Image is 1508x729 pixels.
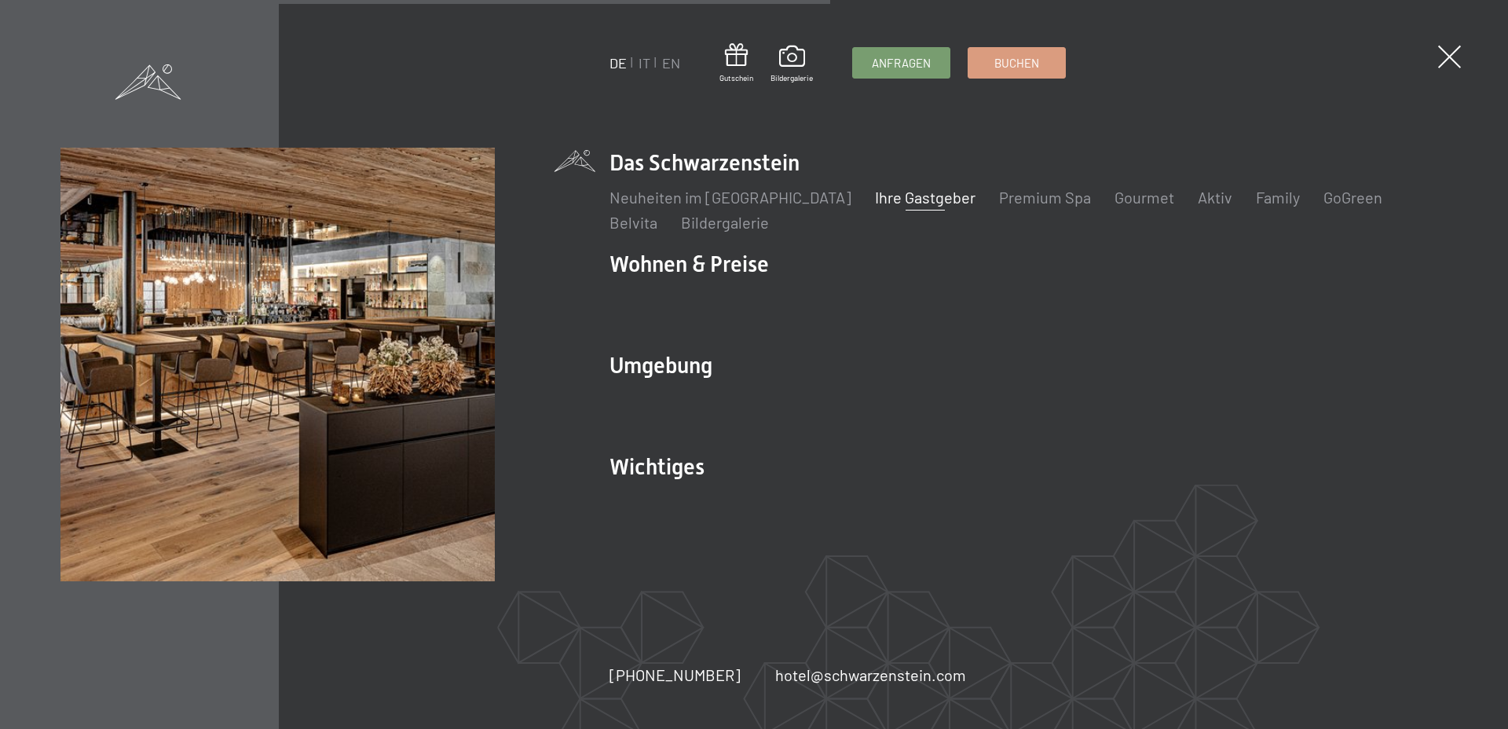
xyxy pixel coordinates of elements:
a: Family [1256,188,1300,207]
a: GoGreen [1323,188,1382,207]
a: Neuheiten im [GEOGRAPHIC_DATA] [609,188,851,207]
a: hotel@schwarzenstein.com [775,664,966,686]
a: Anfragen [853,48,950,78]
a: Gutschein [719,43,753,83]
a: EN [662,54,680,71]
a: Aktiv [1198,188,1232,207]
span: Buchen [994,55,1039,71]
a: Belvita [609,213,657,232]
a: Bildergalerie [681,213,769,232]
span: Bildergalerie [770,72,813,83]
a: IT [639,54,650,71]
a: Gourmet [1115,188,1174,207]
span: Anfragen [872,55,931,71]
span: [PHONE_NUMBER] [609,665,741,684]
span: Gutschein [719,72,753,83]
a: Bildergalerie [770,46,813,83]
a: Ihre Gastgeber [875,188,975,207]
a: Buchen [968,48,1065,78]
a: [PHONE_NUMBER] [609,664,741,686]
a: Premium Spa [999,188,1091,207]
a: DE [609,54,627,71]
